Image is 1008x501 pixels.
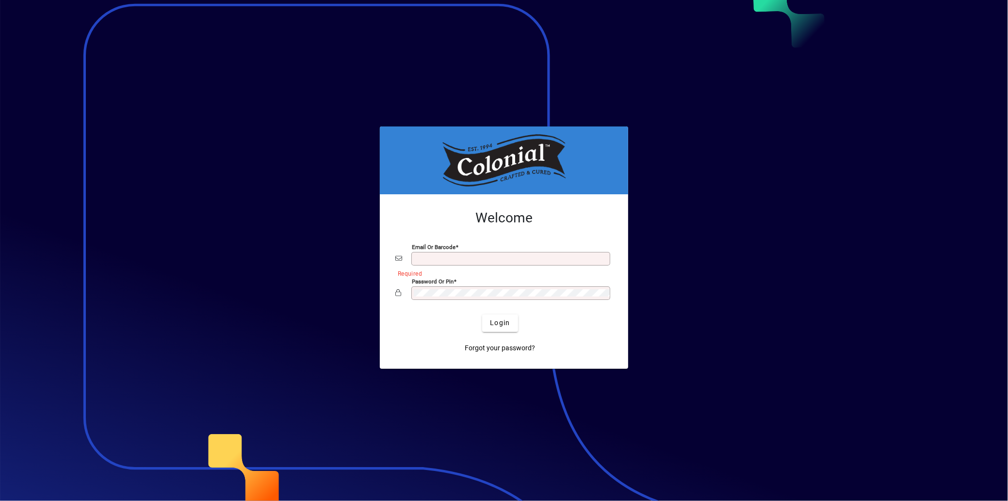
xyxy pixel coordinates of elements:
mat-error: Required [398,268,605,278]
span: Forgot your password? [465,343,536,353]
h2: Welcome [395,210,613,226]
span: Login [490,318,510,328]
mat-label: Password or Pin [412,278,454,284]
mat-label: Email or Barcode [412,243,455,250]
button: Login [482,314,518,332]
a: Forgot your password? [461,340,539,357]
